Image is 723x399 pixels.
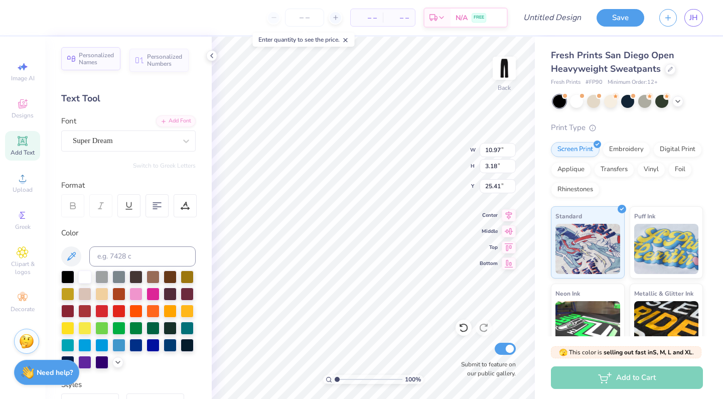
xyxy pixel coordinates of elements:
span: 100 % [405,375,421,384]
div: Styles [61,379,196,390]
span: This color is . [559,348,694,357]
span: Designs [12,111,34,119]
span: Fresh Prints [551,78,581,87]
span: – – [357,13,377,23]
span: Upload [13,186,33,194]
span: Middle [480,228,498,235]
button: Switch to Greek Letters [133,162,196,170]
div: Transfers [594,162,634,177]
span: Neon Ink [555,288,580,299]
div: Foil [668,162,692,177]
div: Back [498,83,511,92]
span: Add Text [11,149,35,157]
span: Personalized Names [79,52,114,66]
input: – – [285,9,324,27]
strong: Need help? [37,368,73,377]
span: Decorate [11,305,35,313]
div: Color [61,227,196,239]
div: Enter quantity to see the price. [253,33,355,47]
span: Minimum Order: 12 + [608,78,658,87]
span: Image AI [11,74,35,82]
span: Personalized Numbers [147,53,183,67]
div: Digital Print [653,142,702,157]
div: Rhinestones [551,182,600,197]
span: JH [689,12,698,24]
div: Print Type [551,122,703,134]
input: Untitled Design [515,8,589,28]
img: Metallic & Glitter Ink [634,301,699,351]
div: Vinyl [637,162,665,177]
span: FREE [474,14,484,21]
label: Font [61,115,76,127]
button: Save [597,9,644,27]
input: e.g. 7428 c [89,246,196,267]
span: Puff Ink [634,211,655,221]
strong: selling out fast in S, M, L and XL [604,348,692,356]
span: – – [389,13,409,23]
span: Metallic & Glitter Ink [634,288,693,299]
span: Clipart & logos [5,260,40,276]
span: N/A [456,13,468,23]
img: Back [494,58,514,78]
img: Puff Ink [634,224,699,274]
div: Text Tool [61,92,196,105]
div: Format [61,180,197,191]
span: 🫣 [559,348,567,357]
span: Center [480,212,498,219]
div: Applique [551,162,591,177]
div: Screen Print [551,142,600,157]
a: JH [684,9,703,27]
label: Submit to feature on our public gallery. [456,360,516,378]
span: Bottom [480,260,498,267]
span: Standard [555,211,582,221]
div: Embroidery [603,142,650,157]
img: Standard [555,224,620,274]
span: Top [480,244,498,251]
img: Neon Ink [555,301,620,351]
span: Greek [15,223,31,231]
div: Add Font [156,115,196,127]
span: Fresh Prints San Diego Open Heavyweight Sweatpants [551,49,674,75]
span: # FP90 [586,78,603,87]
